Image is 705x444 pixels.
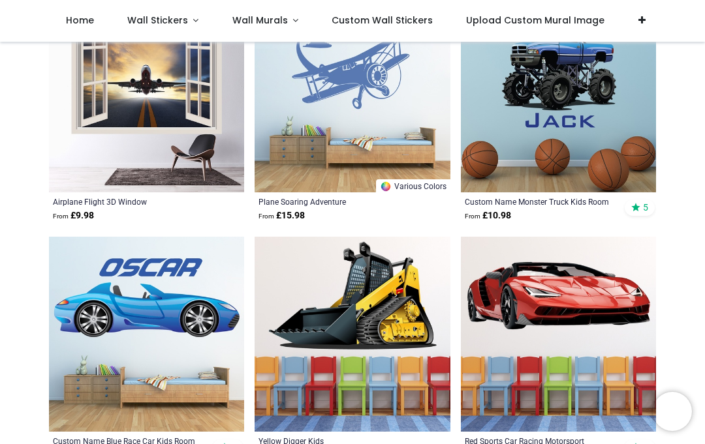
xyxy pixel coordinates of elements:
a: Various Colors [376,179,450,192]
a: Plane Soaring Adventure [258,196,409,207]
img: Yellow Digger Kids Wall Sticker [255,237,450,432]
strong: £ 9.98 [53,209,94,222]
a: Custom Name Monster Truck Kids Room [465,196,615,207]
span: Wall Stickers [127,14,188,27]
img: Red Sports Car Racing Motorsport Wall Sticker [461,237,656,432]
span: Upload Custom Mural Image [466,14,604,27]
span: From [53,213,69,220]
span: From [258,213,274,220]
span: 5 [643,201,648,213]
strong: £ 15.98 [258,209,305,222]
a: Airplane Flight 3D Window [53,196,203,207]
span: Wall Murals [232,14,288,27]
iframe: Brevo live chat [653,392,692,431]
span: From [465,213,480,220]
strong: £ 10.98 [465,209,511,222]
img: Color Wheel [380,181,392,192]
img: Custom Name Blue Race Car Wall Sticker Personalised Kids Room Decal [49,237,244,432]
span: Custom Wall Stickers [332,14,433,27]
span: Home [66,14,94,27]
